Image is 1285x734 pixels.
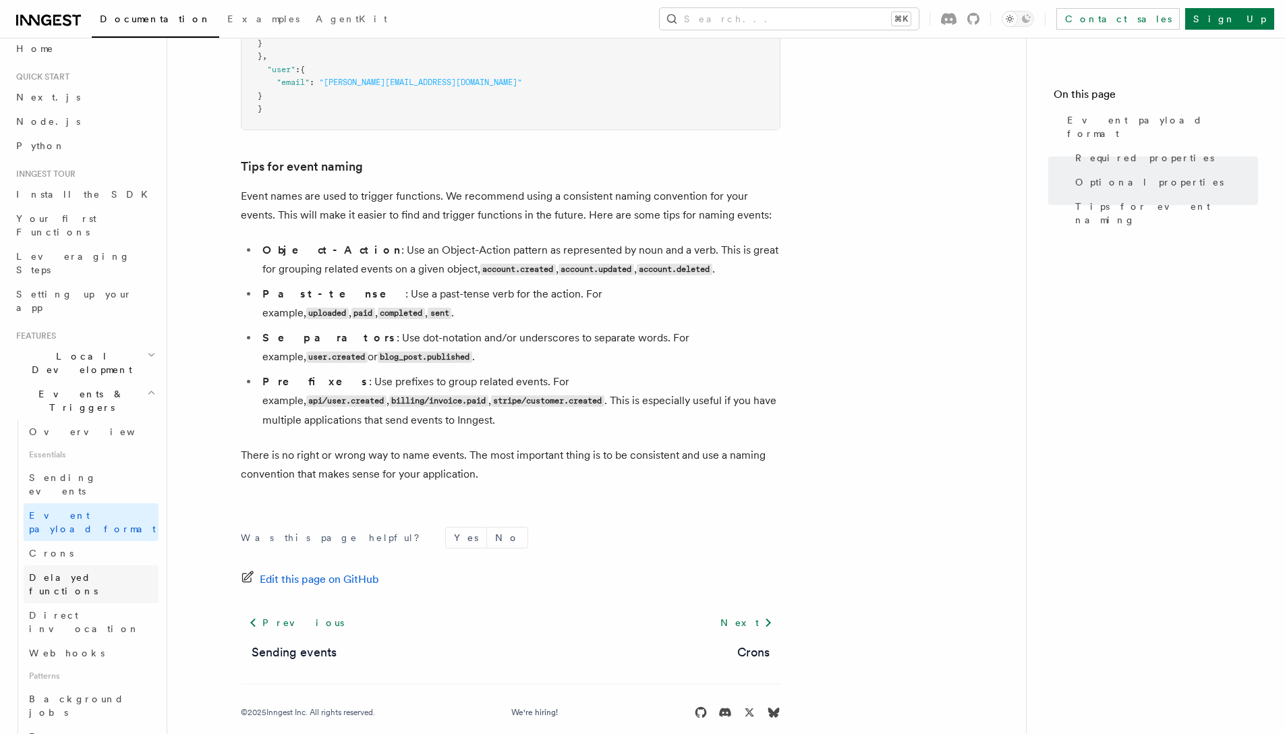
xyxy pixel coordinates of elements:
[11,282,159,320] a: Setting up your app
[24,465,159,503] a: Sending events
[241,531,429,544] p: Was this page helpful?
[1075,175,1224,189] span: Optional properties
[892,12,911,26] kbd: ⌘K
[24,503,159,541] a: Event payload format
[219,4,308,36] a: Examples
[267,65,295,74] span: "user"
[1070,194,1258,232] a: Tips for event naming
[11,344,159,382] button: Local Development
[262,287,405,300] strong: Past-tense
[241,157,363,176] a: Tips for event naming
[1075,151,1214,165] span: Required properties
[241,611,352,635] a: Previous
[262,51,267,61] span: ,
[487,528,527,548] button: No
[29,648,105,658] span: Webhooks
[258,285,780,323] li: : Use a past-tense verb for the action. For example, , , , .
[24,687,159,725] a: Background jobs
[1062,108,1258,146] a: Event payload format
[29,694,124,718] span: Background jobs
[24,444,159,465] span: Essentials
[1067,113,1258,140] span: Event payload format
[389,395,488,407] code: billing/invoice.paid
[16,289,132,313] span: Setting up your app
[11,134,159,158] a: Python
[29,426,168,437] span: Overview
[241,187,780,225] p: Event names are used to trigger functions. We recommend using a consistent naming convention for ...
[378,308,425,319] code: completed
[637,264,712,275] code: account.deleted
[92,4,219,38] a: Documentation
[11,331,56,341] span: Features
[241,446,780,484] p: There is no right or wrong way to name events. The most important thing is to be consistent and u...
[24,641,159,665] a: Webhooks
[378,351,472,363] code: blog_post.published
[11,244,159,282] a: Leveraging Steps
[511,707,558,718] a: We're hiring!
[351,308,375,319] code: paid
[258,104,262,113] span: }
[24,565,159,603] a: Delayed functions
[306,308,349,319] code: uploaded
[660,8,919,30] button: Search...⌘K
[16,140,65,151] span: Python
[559,264,634,275] code: account.updated
[319,78,522,87] span: "[PERSON_NAME][EMAIL_ADDRESS][DOMAIN_NAME]"
[1054,86,1258,108] h4: On this page
[100,13,211,24] span: Documentation
[11,387,147,414] span: Events & Triggers
[1075,200,1258,227] span: Tips for event naming
[258,38,262,48] span: }
[11,72,69,82] span: Quick start
[24,665,159,687] span: Patterns
[11,349,147,376] span: Local Development
[258,329,780,367] li: : Use dot-notation and/or underscores to separate words. For example, or .
[300,65,305,74] span: {
[29,572,98,596] span: Delayed functions
[277,78,310,87] span: "email"
[241,707,375,718] div: © 2025 Inngest Inc. All rights reserved.
[16,189,156,200] span: Install the SDK
[11,36,159,61] a: Home
[260,570,379,589] span: Edit this page on GitHub
[1070,146,1258,170] a: Required properties
[227,13,299,24] span: Examples
[11,182,159,206] a: Install the SDK
[428,308,451,319] code: sent
[16,251,130,275] span: Leveraging Steps
[241,570,379,589] a: Edit this page on GitHub
[11,85,159,109] a: Next.js
[16,42,54,55] span: Home
[16,92,80,103] span: Next.js
[258,372,780,430] li: : Use prefixes to group related events. For example, , , . This is especially useful if you have ...
[712,611,780,635] a: Next
[29,472,96,497] span: Sending events
[262,244,401,256] strong: Object-Action
[24,420,159,444] a: Overview
[29,610,140,634] span: Direct invocation
[11,169,76,179] span: Inngest tour
[446,528,486,548] button: Yes
[11,382,159,420] button: Events & Triggers
[1070,170,1258,194] a: Optional properties
[262,375,369,388] strong: Prefixes
[16,213,96,237] span: Your first Functions
[1056,8,1180,30] a: Contact sales
[258,91,262,101] span: }
[11,206,159,244] a: Your first Functions
[295,65,300,74] span: :
[16,116,80,127] span: Node.js
[252,643,337,662] a: Sending events
[24,541,159,565] a: Crons
[11,109,159,134] a: Node.js
[1185,8,1274,30] a: Sign Up
[491,395,604,407] code: stripe/customer.created
[258,51,262,61] span: }
[262,331,397,344] strong: Separators
[24,603,159,641] a: Direct invocation
[310,78,314,87] span: :
[29,510,156,534] span: Event payload format
[737,643,770,662] a: Crons
[306,351,368,363] code: user.created
[480,264,556,275] code: account.created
